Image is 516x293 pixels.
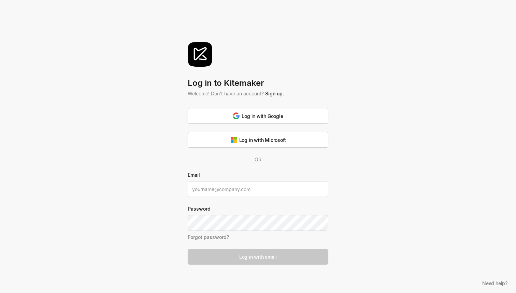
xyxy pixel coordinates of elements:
div: OR [188,156,328,163]
a: Forgot password? [188,234,229,240]
div: Log in with Microsoft [230,136,286,144]
div: Log in with Google [233,112,283,120]
img: svg%3e [230,136,237,143]
label: Email [188,171,328,178]
button: Need help? [479,278,511,288]
a: Sign up. [265,91,284,96]
button: Log in with email [188,249,328,265]
img: svg%3e [188,42,212,67]
div: Log in to Kitemaker [188,78,328,89]
div: Log in with email [239,253,277,261]
label: Password [188,205,328,212]
input: yourname@company.com [188,181,328,197]
img: svg%3e [233,112,240,119]
div: Welcome! Don't have an account? [188,90,328,97]
button: Log in with Google [188,108,328,124]
button: Log in with Microsoft [188,132,328,148]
